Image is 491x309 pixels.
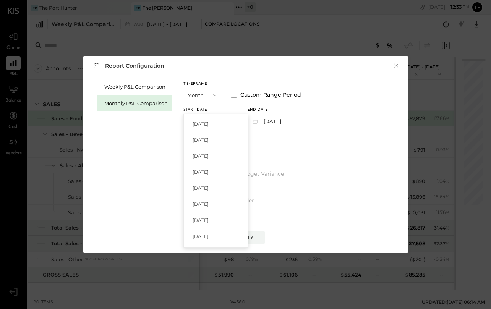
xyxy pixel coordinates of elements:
div: Weekly P&L Comparison [104,83,168,91]
button: [DATE] [247,114,285,128]
div: Timeframe [183,82,222,86]
span: [DATE] [193,185,209,191]
h3: Report Configuration [92,61,164,70]
span: [DATE] [193,121,209,127]
span: [DATE] [193,169,209,175]
span: [DATE] [193,137,209,143]
span: [DATE] [193,217,209,223]
span: [DATE] [193,233,209,239]
button: Month [183,88,222,102]
span: [DATE] [193,201,209,207]
button: × [393,62,400,70]
div: Start Date [183,108,229,112]
div: Monthly P&L Comparison [104,100,168,107]
span: Custom Range Period [240,91,301,99]
span: [DATE] [193,153,209,159]
div: End date [247,108,285,112]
